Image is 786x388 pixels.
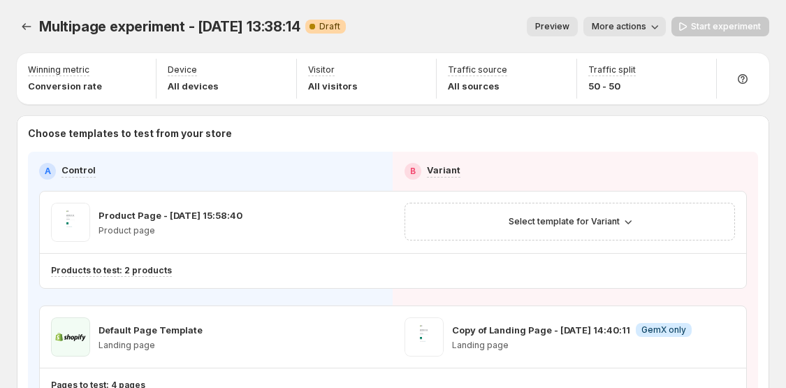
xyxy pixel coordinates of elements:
[28,79,102,93] p: Conversion rate
[99,340,203,351] p: Landing page
[527,17,578,36] button: Preview
[535,21,569,32] span: Preview
[168,64,197,76] p: Device
[588,79,636,93] p: 50 - 50
[448,79,507,93] p: All sources
[99,208,242,222] p: Product Page - [DATE] 15:58:40
[99,323,203,337] p: Default Page Template
[28,127,758,141] p: Choose templates to test from your store
[51,317,90,357] img: Default Page Template
[583,17,666,36] button: More actions
[308,64,335,76] p: Visitor
[51,265,172,276] p: Products to test: 2 products
[308,79,358,93] p: All visitors
[28,64,89,76] p: Winning metric
[592,21,646,32] span: More actions
[51,203,90,242] img: Product Page - Sep 11, 15:58:40
[410,166,416,177] h2: B
[45,166,51,177] h2: A
[39,18,300,35] span: Multipage experiment - [DATE] 13:38:14
[509,216,620,227] span: Select template for Variant
[61,163,96,177] p: Control
[448,64,507,76] p: Traffic source
[452,340,692,351] p: Landing page
[427,163,460,177] p: Variant
[168,79,219,93] p: All devices
[500,212,639,231] button: Select template for Variant
[452,323,630,337] p: Copy of Landing Page - [DATE] 14:40:11
[405,317,444,357] img: Copy of Landing Page - Aug 13, 14:40:11
[641,324,686,336] span: GemX only
[588,64,636,76] p: Traffic split
[99,225,242,236] p: Product page
[17,17,36,36] button: Experiments
[319,21,340,32] span: Draft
